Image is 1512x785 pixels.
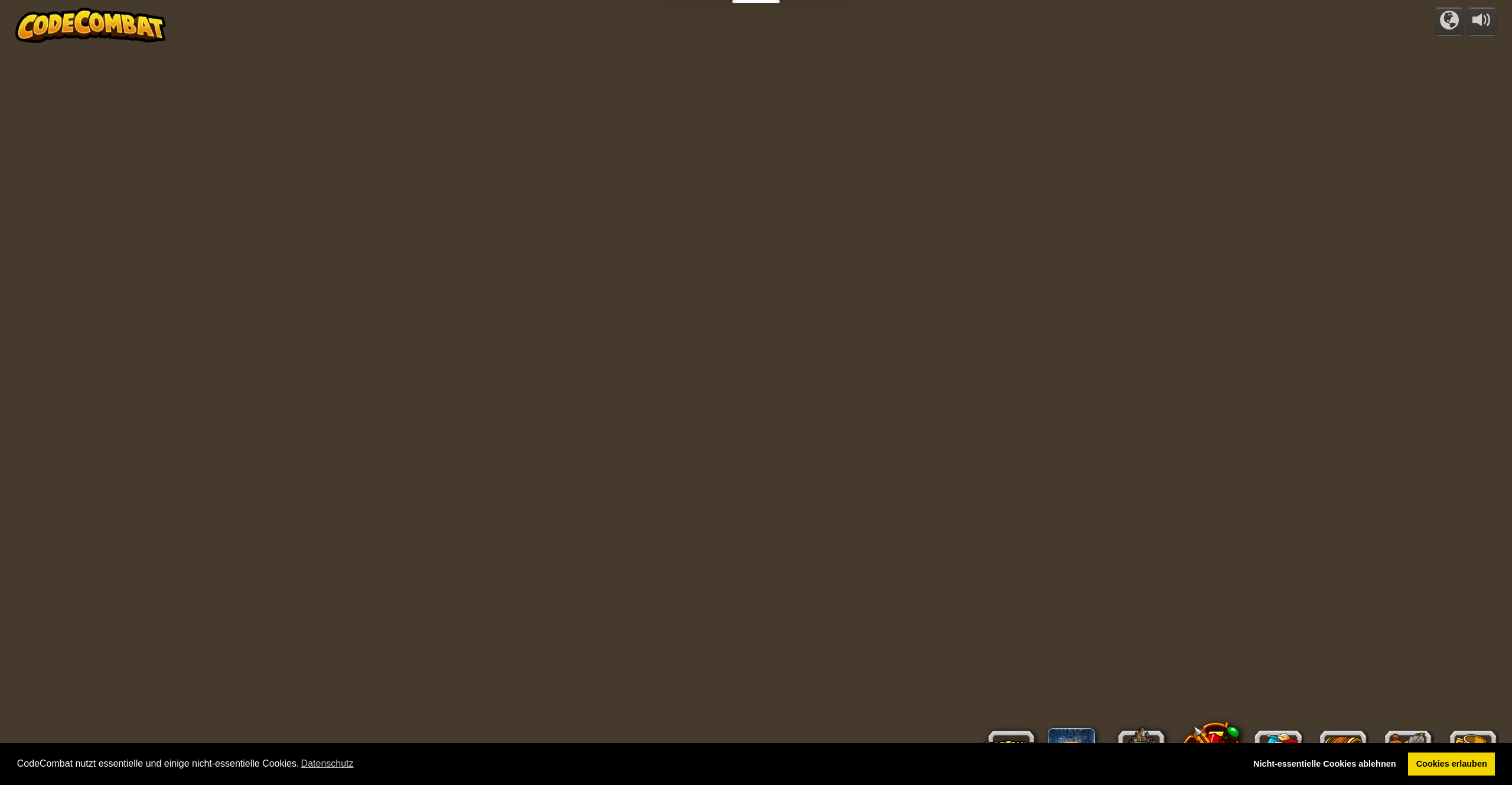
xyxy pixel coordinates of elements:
a: allow cookies [1408,753,1495,776]
span: CodeCombat nutzt essentielle und einige nicht-essentielle Cookies. [17,755,1236,773]
a: deny cookies [1245,753,1404,776]
a: learn more about cookies [299,755,355,773]
button: Kampagne [1435,8,1464,35]
button: Lautstärke anpassen [1467,8,1497,35]
img: CodeCombat - Learn how to code by playing a game [15,8,167,43]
